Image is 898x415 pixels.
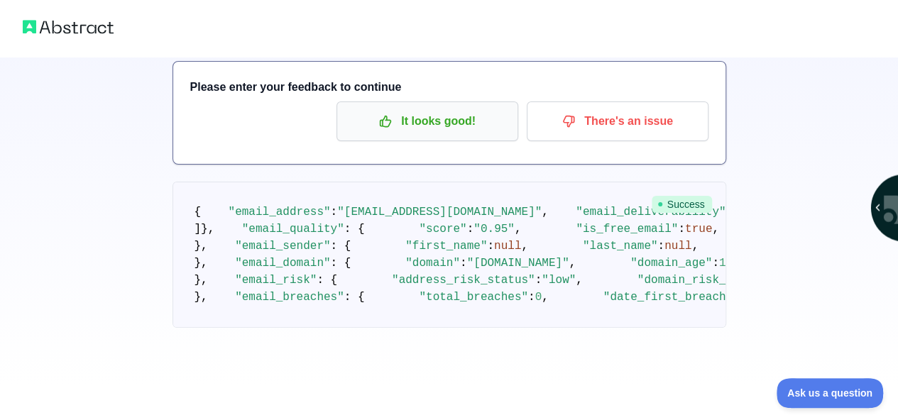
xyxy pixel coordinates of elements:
[515,223,522,236] span: ,
[664,240,691,253] span: null
[542,206,549,218] span: ,
[678,223,685,236] span: :
[347,109,508,133] p: It looks good!
[229,206,331,218] span: "email_address"
[542,291,549,304] span: ,
[460,257,467,270] span: :
[467,223,474,236] span: :
[337,206,542,218] span: "[EMAIL_ADDRESS][DOMAIN_NAME]"
[637,274,774,287] span: "domain_risk_status"
[473,223,515,236] span: "0.95"
[537,109,698,133] p: There's an issue
[235,291,344,304] span: "email_breaches"
[336,101,518,141] button: It looks good!
[685,223,712,236] span: true
[569,257,576,270] span: ,
[777,378,884,408] iframe: Toggle Customer Support
[23,17,114,37] img: Abstract logo
[344,223,365,236] span: : {
[235,274,317,287] span: "email_risk"
[719,257,753,270] span: 11021
[317,274,337,287] span: : {
[527,101,708,141] button: There's an issue
[521,240,528,253] span: ,
[235,240,330,253] span: "email_sender"
[630,257,712,270] span: "domain_age"
[242,223,344,236] span: "email_quality"
[419,291,528,304] span: "total_breaches"
[576,274,583,287] span: ,
[405,257,460,270] span: "domain"
[190,79,708,96] h3: Please enter your feedback to continue
[691,240,699,253] span: ,
[405,240,487,253] span: "first_name"
[419,223,466,236] span: "score"
[467,257,569,270] span: "[DOMAIN_NAME]"
[528,291,535,304] span: :
[535,291,542,304] span: 0
[576,206,725,218] span: "email_deliverability"
[487,240,494,253] span: :
[331,240,351,253] span: : {
[235,257,330,270] span: "email_domain"
[344,291,365,304] span: : {
[712,257,719,270] span: :
[542,274,576,287] span: "low"
[392,274,535,287] span: "address_risk_status"
[494,240,521,253] span: null
[576,223,678,236] span: "is_free_email"
[535,274,542,287] span: :
[583,240,658,253] span: "last_name"
[195,206,202,218] span: {
[652,196,712,213] span: Success
[331,206,338,218] span: :
[657,240,664,253] span: :
[712,223,719,236] span: ,
[331,257,351,270] span: : {
[603,291,747,304] span: "date_first_breached"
